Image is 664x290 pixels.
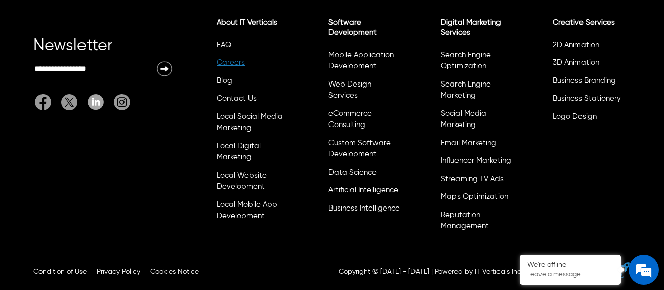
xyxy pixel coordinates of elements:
a: Careers [217,59,245,66]
li: Search Engine Marketing [439,77,514,107]
li: Web Design Services [327,77,401,107]
li: Artificial Intelligence [327,183,401,201]
p: Copyright © [DATE] - [DATE] | Powered by IT Verticals Inc [339,267,521,277]
em: Driven by SalesIQ [79,176,129,183]
a: Linkedin [82,94,109,110]
a: Local Digital Marketing [217,142,261,161]
img: Linkedin [88,94,104,110]
li: Search Engine Optimization [439,48,514,77]
a: Mobile Application Development [328,51,394,70]
a: Streaming TV Ads [441,175,504,183]
a: Twitter [56,94,82,110]
a: Social Media Marketing [441,110,486,129]
div: Leave a message [53,57,170,70]
li: Social Media Marketing [439,107,514,136]
a: Local Social Media Marketing [217,113,283,132]
div: We're offline [527,261,613,269]
a: 3D Animation [553,59,599,66]
a: Local Mobile App Development [217,201,277,220]
textarea: Type your message and click 'Submit' [5,187,193,223]
li: Business Branding [551,74,626,92]
a: Business Branding [553,77,616,85]
a: Privacy Policy [97,268,140,275]
img: eCommerce builder by CommercePad [613,262,630,278]
li: Reputation Management [439,208,514,237]
li: Business Intelligence [327,201,401,220]
a: Web Design Services [328,80,371,100]
div: Minimize live chat window [166,5,190,29]
a: Business Intelligence [328,204,400,212]
a: Facebook [35,94,56,110]
img: Newsletter Submit [156,61,173,77]
li: 2D Animation [551,38,626,56]
a: Email Marketing [441,139,496,147]
a: Digital Marketing Services [441,19,501,36]
div: Newsletter [33,40,173,61]
a: Data Science [328,169,377,176]
li: Contact Us [215,92,289,110]
a: Artificial Intelligence [328,186,398,194]
li: Mobile Application Development [327,48,401,77]
a: Logo Design [553,113,597,120]
li: Local Website Development [215,169,289,198]
a: Search Engine Marketing [441,80,491,100]
a: Maps Optimization [441,193,508,200]
a: Business Stationery [553,95,621,102]
a: Software Development [328,19,377,36]
a: It Verticals Instagram [109,94,130,110]
a: About IT Verticals [217,19,277,26]
a: Blog [217,77,232,85]
img: Facebook [35,94,51,110]
li: Logo Design [551,110,626,128]
li: FAQ [215,38,289,56]
li: Custom Software Development [327,136,401,165]
a: eCommerce Consulting [328,110,372,129]
a: Condition of Use [33,268,87,275]
span: We are offline. Please leave us a message. [21,83,177,185]
li: Maps Optimization [439,190,514,208]
li: Business Stationery [551,92,626,110]
img: logo_Zg8I0qSkbAqR2WFHt3p6CTuqpyXMFPubPcD2OT02zFN43Cy9FUNNG3NEPhM_Q1qe_.png [17,61,43,66]
li: Careers [215,56,289,74]
a: Influencer Marketing [441,157,511,164]
a: FAQ [217,41,231,49]
img: It Verticals Instagram [114,94,130,110]
li: Streaming TV Ads [439,172,514,190]
a: Search Engine Optimization [441,51,491,70]
li: Local Digital Marketing [215,139,289,169]
a: Local Website Development [217,172,267,191]
li: 3D Animation [551,56,626,74]
li: Data Science [327,165,401,184]
li: eCommerce Consulting [327,107,401,136]
li: Blog [215,74,289,92]
a: Contact Us [217,95,257,102]
a: Custom Software Development [328,139,391,158]
li: Local Mobile App Development [215,198,289,227]
img: Twitter [61,94,77,110]
a: 2D Animation [553,41,599,49]
em: Submit [148,223,184,236]
p: Leave a message [527,271,613,279]
li: Local Social Media Marketing [215,110,289,139]
a: Reputation Management [441,211,489,230]
li: Influencer Marketing [439,154,514,172]
a: Cookies Notice [150,268,199,275]
a: eCommerce builder by CommercePad [615,262,630,282]
li: Email Marketing [439,136,514,154]
img: salesiqlogo_leal7QplfZFryJ6FIlVepeu7OftD7mt8q6exU6-34PB8prfIgodN67KcxXM9Y7JQ_.png [70,177,77,183]
a: Creative Services [553,19,615,26]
